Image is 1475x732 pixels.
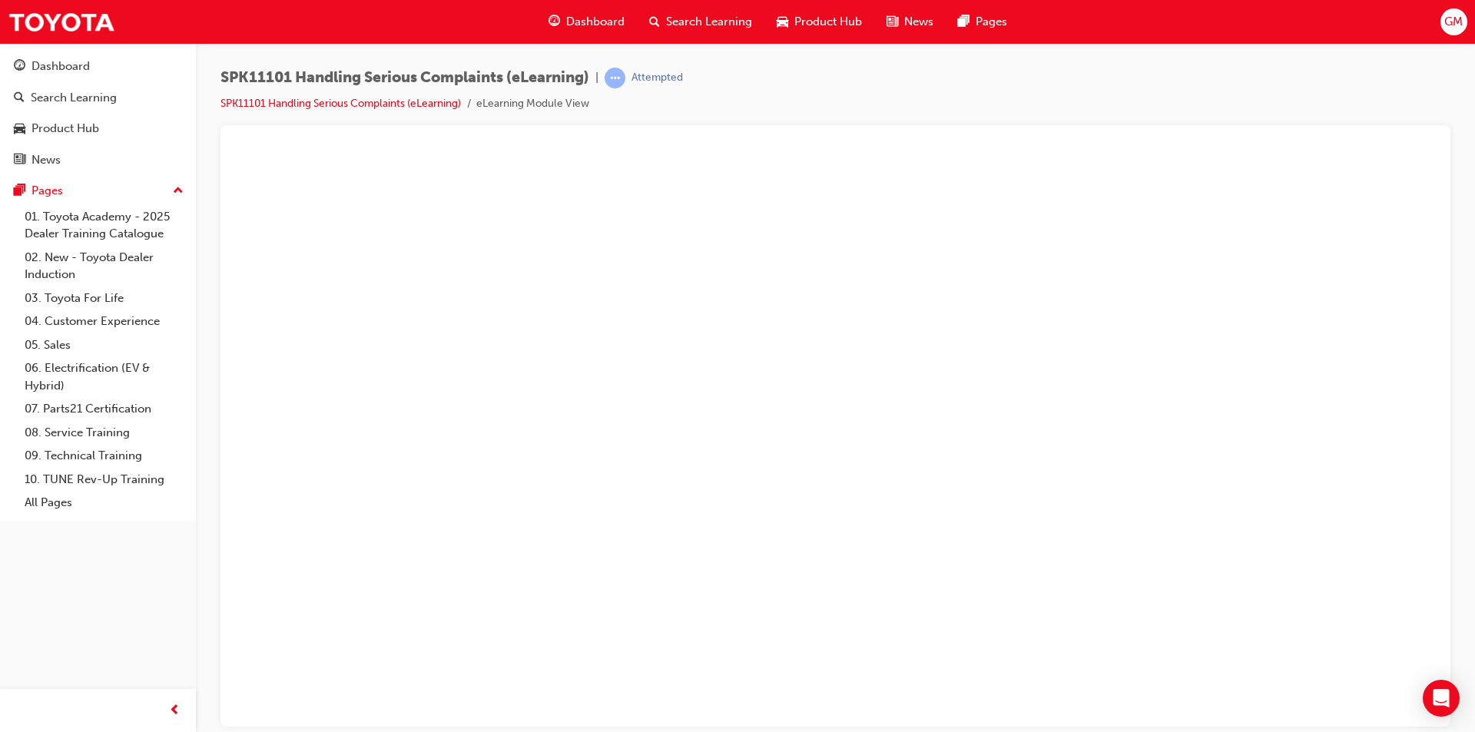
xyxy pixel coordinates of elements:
[904,13,933,31] span: News
[6,49,190,177] button: DashboardSearch LearningProduct HubNews
[18,468,190,492] a: 10. TUNE Rev-Up Training
[6,84,190,112] a: Search Learning
[18,205,190,246] a: 01. Toyota Academy - 2025 Dealer Training Catalogue
[1440,8,1467,35] button: GM
[6,177,190,205] button: Pages
[666,13,752,31] span: Search Learning
[958,12,970,31] span: pages-icon
[946,6,1019,38] a: pages-iconPages
[6,114,190,143] a: Product Hub
[31,120,99,137] div: Product Hub
[874,6,946,38] a: news-iconNews
[794,13,862,31] span: Product Hub
[637,6,764,38] a: search-iconSearch Learning
[18,246,190,287] a: 02. New - Toyota Dealer Induction
[173,181,184,201] span: up-icon
[976,13,1007,31] span: Pages
[18,356,190,397] a: 06. Electrification (EV & Hybrid)
[476,95,589,113] li: eLearning Module View
[764,6,874,38] a: car-iconProduct Hub
[18,444,190,468] a: 09. Technical Training
[631,71,683,85] div: Attempted
[31,151,61,169] div: News
[777,12,788,31] span: car-icon
[14,184,25,198] span: pages-icon
[595,69,598,87] span: |
[169,701,181,720] span: prev-icon
[566,13,625,31] span: Dashboard
[220,69,589,87] span: SPK11101 Handling Serious Complaints (eLearning)
[31,182,63,200] div: Pages
[14,154,25,167] span: news-icon
[18,421,190,445] a: 08. Service Training
[31,89,117,107] div: Search Learning
[887,12,898,31] span: news-icon
[536,6,637,38] a: guage-iconDashboard
[18,397,190,421] a: 07. Parts21 Certification
[18,287,190,310] a: 03. Toyota For Life
[14,91,25,105] span: search-icon
[14,60,25,74] span: guage-icon
[18,491,190,515] a: All Pages
[18,310,190,333] a: 04. Customer Experience
[6,52,190,81] a: Dashboard
[220,97,461,110] a: SPK11101 Handling Serious Complaints (eLearning)
[14,122,25,136] span: car-icon
[8,5,115,39] img: Trak
[31,58,90,75] div: Dashboard
[6,146,190,174] a: News
[1423,680,1460,717] div: Open Intercom Messenger
[18,333,190,357] a: 05. Sales
[1444,13,1463,31] span: GM
[605,68,625,88] span: learningRecordVerb_ATTEMPT-icon
[649,12,660,31] span: search-icon
[549,12,560,31] span: guage-icon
